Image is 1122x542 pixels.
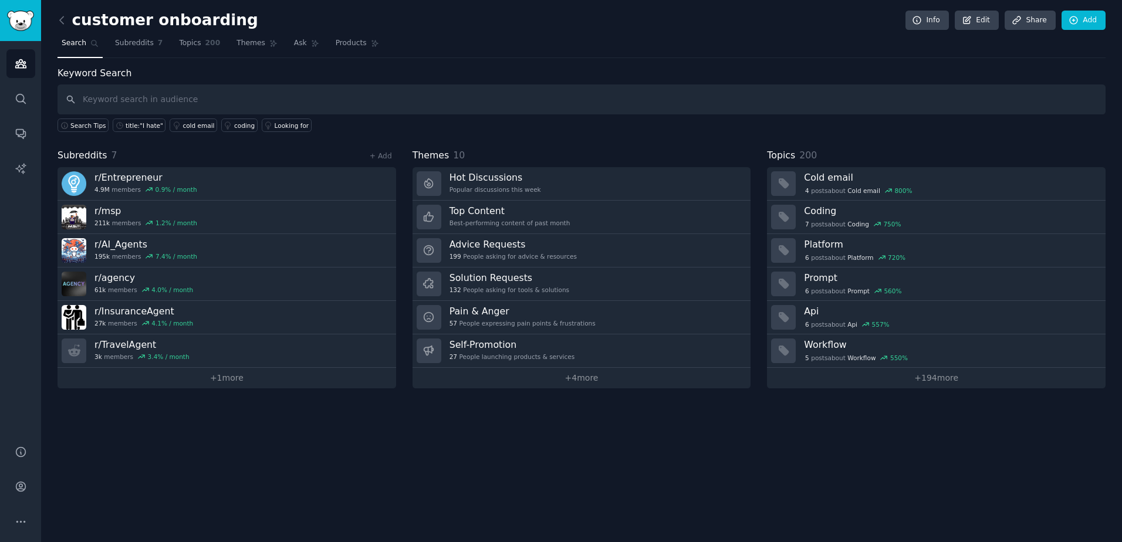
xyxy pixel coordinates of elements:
div: People expressing pain points & frustrations [450,319,596,327]
div: 550 % [890,354,908,362]
a: r/AI_Agents195kmembers7.4% / month [58,234,396,267]
div: members [94,252,197,260]
div: members [94,353,190,361]
span: 6 [805,253,809,262]
div: 3.4 % / month [148,353,190,361]
div: 1.2 % / month [156,219,197,227]
a: +1more [58,368,396,388]
span: 195k [94,252,110,260]
a: Advice Requests199People asking for advice & resources [413,234,751,267]
a: Ask [290,34,323,58]
div: 0.9 % / month [156,185,197,194]
div: members [94,286,193,294]
span: 61k [94,286,106,294]
div: coding [234,121,255,130]
button: Search Tips [58,118,109,132]
h3: Self-Promotion [450,338,575,351]
h2: customer onboarding [58,11,258,30]
a: Api6postsaboutApi557% [767,301,1106,334]
label: Keyword Search [58,67,131,79]
a: Products [332,34,383,58]
h3: Platform [804,238,1097,250]
span: Topics [767,148,795,163]
div: People asking for tools & solutions [450,286,569,294]
span: 3k [94,353,102,361]
div: People asking for advice & resources [450,252,577,260]
span: 5 [805,354,809,362]
div: Popular discussions this week [450,185,541,194]
h3: r/ TravelAgent [94,338,190,351]
a: Top ContentBest-performing content of past month [413,201,751,234]
img: AI_Agents [62,238,86,263]
a: Info [905,11,949,31]
span: Themes [413,148,450,163]
div: post s about [804,219,902,229]
a: Looking for [262,118,312,132]
a: Hot DiscussionsPopular discussions this week [413,167,751,201]
h3: Coding [804,205,1097,217]
div: People launching products & services [450,353,575,361]
a: Solution Requests132People asking for tools & solutions [413,267,751,301]
a: Self-Promotion27People launching products & services [413,334,751,368]
span: Platform [847,253,873,262]
h3: r/ AI_Agents [94,238,197,250]
div: post s about [804,319,890,330]
h3: r/ Entrepreneur [94,171,197,184]
div: post s about [804,286,903,296]
span: 7 [805,220,809,228]
div: 557 % [872,320,890,328]
h3: Pain & Anger [450,305,596,317]
span: 4.9M [94,185,110,194]
span: Workflow [847,354,876,362]
a: Edit [955,11,999,31]
span: Search Tips [70,121,106,130]
span: 211k [94,219,110,227]
h3: Workflow [804,338,1097,351]
div: cold email [183,121,214,130]
h3: Api [804,305,1097,317]
span: 57 [450,319,457,327]
a: + Add [370,152,392,160]
a: r/TravelAgent3kmembers3.4% / month [58,334,396,368]
a: +4more [413,368,751,388]
span: 27 [450,353,457,361]
span: 4 [805,187,809,195]
input: Keyword search in audience [58,84,1106,114]
a: r/InsuranceAgent27kmembers4.1% / month [58,301,396,334]
div: 800 % [894,187,912,195]
span: 10 [453,150,465,161]
span: Products [336,38,367,49]
a: r/Entrepreneur4.9Mmembers0.9% / month [58,167,396,201]
div: Best-performing content of past month [450,219,570,227]
span: Prompt [847,287,870,295]
div: members [94,319,193,327]
span: 200 [205,38,221,49]
a: Pain & Anger57People expressing pain points & frustrations [413,301,751,334]
div: members [94,219,197,227]
span: Topics [179,38,201,49]
div: members [94,185,197,194]
span: Cold email [847,187,880,195]
h3: Top Content [450,205,570,217]
h3: Advice Requests [450,238,577,250]
img: InsuranceAgent [62,305,86,330]
a: r/agency61kmembers4.0% / month [58,267,396,301]
a: coding [221,118,258,132]
span: 7 [158,38,163,49]
img: msp [62,205,86,229]
span: Ask [294,38,307,49]
h3: Hot Discussions [450,171,541,184]
div: 4.1 % / month [151,319,193,327]
a: Prompt6postsaboutPrompt560% [767,267,1106,301]
h3: r/ msp [94,205,197,217]
div: post s about [804,185,913,196]
span: 7 [111,150,117,161]
a: Subreddits7 [111,34,167,58]
a: Workflow5postsaboutWorkflow550% [767,334,1106,368]
div: 720 % [888,253,905,262]
h3: Solution Requests [450,272,569,284]
span: Subreddits [115,38,154,49]
a: cold email [170,118,217,132]
span: Api [847,320,857,328]
a: Add [1062,11,1106,31]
